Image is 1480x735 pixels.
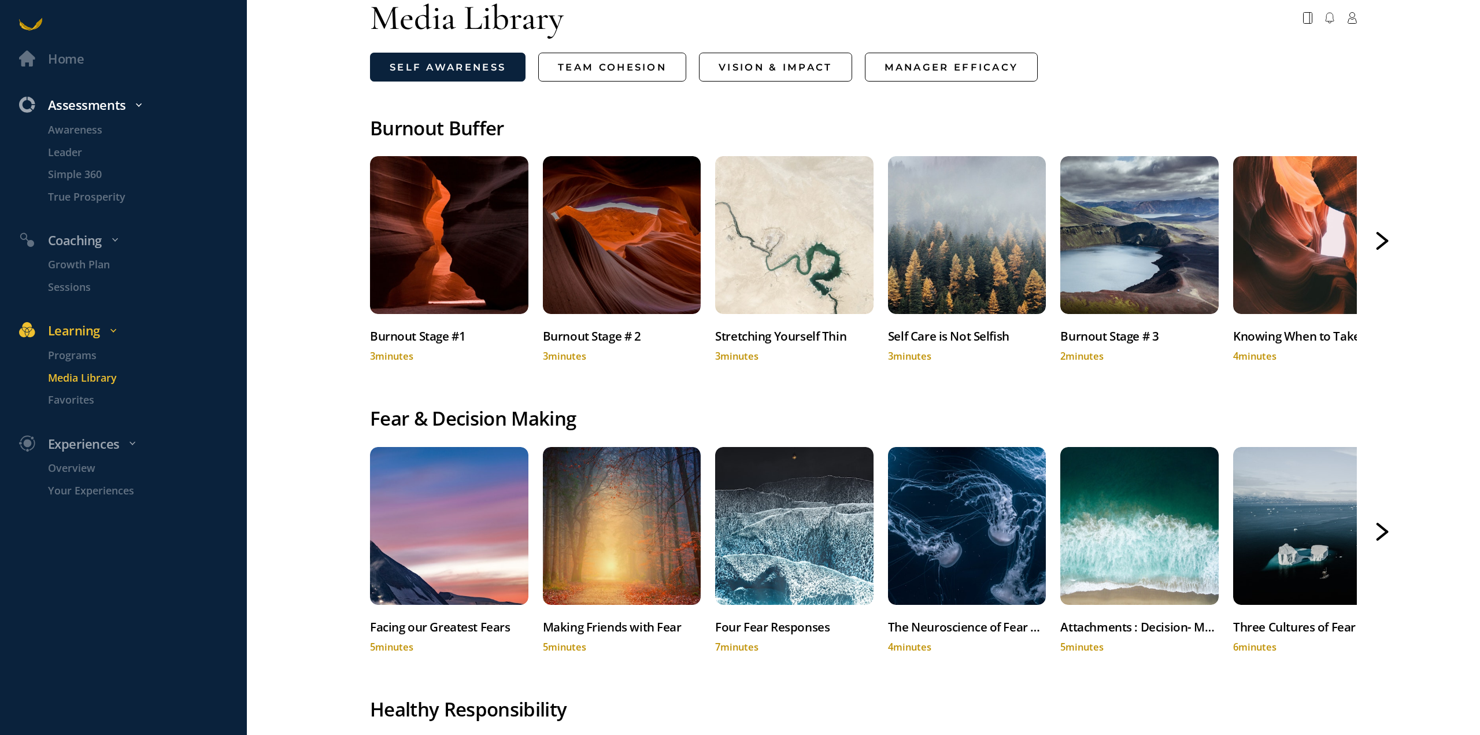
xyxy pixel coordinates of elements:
[370,113,1357,143] div: Burnout Buffer
[29,122,247,138] a: Awareness
[888,326,1046,347] div: Self Care is Not Selfish
[29,370,247,386] a: Media Library
[48,483,244,499] p: Your Experiences
[370,326,528,347] div: Burnout Stage #1
[370,617,528,638] div: Facing our Greatest Fears
[29,348,247,364] a: Programs
[48,460,244,477] p: Overview
[1060,617,1219,638] div: Attachments : Decision- Making
[48,122,244,138] p: Awareness
[29,392,247,408] a: Favorites
[29,189,247,205] a: True Prosperity
[888,349,1046,363] div: 3 minutes
[10,95,253,116] div: Assessments
[48,348,244,364] p: Programs
[715,349,874,363] div: 3 minutes
[1233,349,1392,363] div: 4 minutes
[888,617,1046,638] div: The Neuroscience of Fear and Decision Making
[10,434,253,455] div: Experiences
[48,144,244,160] p: Leader
[888,640,1046,653] div: 4 minutes
[538,53,686,82] a: Team Cohesion
[715,617,874,638] div: Four Fear Responses
[48,279,244,296] p: Sessions
[1060,326,1219,347] div: Burnout Stage # 3
[370,53,526,82] a: Self Awareness
[543,349,701,363] div: 3 minutes
[48,370,244,386] p: Media Library
[29,167,247,183] a: Simple 360
[865,53,1038,82] a: Manager Efficacy
[1233,326,1392,347] div: Knowing When to Take A Break
[1233,617,1392,638] div: Three Cultures of Fear
[715,640,874,653] div: 7 minutes
[370,404,1357,434] div: Fear & Decision Making
[1233,640,1392,653] div: 6 minutes
[29,144,247,160] a: Leader
[1060,640,1219,653] div: 5 minutes
[370,695,1357,725] div: Healthy Responsibility
[699,53,852,82] a: Vision & Impact
[29,483,247,499] a: Your Experiences
[10,320,253,341] div: Learning
[1060,349,1219,363] div: 2 minutes
[370,349,528,363] div: 3 minutes
[48,392,244,408] p: Favorites
[29,460,247,477] a: Overview
[48,49,84,69] div: Home
[543,617,701,638] div: Making Friends with Fear
[48,257,244,273] p: Growth Plan
[370,640,528,653] div: 5 minutes
[29,257,247,273] a: Growth Plan
[29,279,247,296] a: Sessions
[48,167,244,183] p: Simple 360
[10,230,253,251] div: Coaching
[715,326,874,347] div: Stretching Yourself Thin
[543,640,701,653] div: 5 minutes
[543,326,701,347] div: Burnout Stage # 2
[48,189,244,205] p: True Prosperity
